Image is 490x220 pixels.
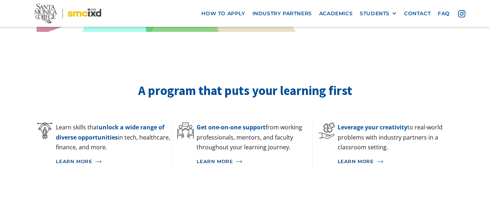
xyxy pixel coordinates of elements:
a: industry partners [249,7,316,20]
a: Learn More [197,155,312,168]
a: faq [434,7,453,20]
p: Learn skills that in tech, healthcare, finance, and more. [56,123,171,152]
h2: A program that puts your learning first [37,83,453,99]
div: Learn More [338,159,374,165]
div: Learn More [197,159,233,165]
div: STUDENTS [360,10,397,16]
div: Learn More [56,159,92,165]
div: STUDENTS [360,10,390,16]
a: how to apply [198,7,248,20]
span: Leverage your creativity [338,123,407,131]
span: unlock a wide range of diverse opportunities [56,123,164,141]
img: icon - instagram [458,10,465,17]
a: Academics [316,7,356,20]
a: Learn More [338,155,453,168]
a: Learn More [56,155,171,168]
img: Santa Monica College - SMC IxD logo [34,4,101,23]
p: to real-world problems with industry partners in a classroom setting. [338,123,453,152]
span: Get one-on-one support [197,123,265,131]
a: contact [400,7,434,20]
p: from working professionals, mentors, and faculty throughout your learning journey. [197,123,312,152]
